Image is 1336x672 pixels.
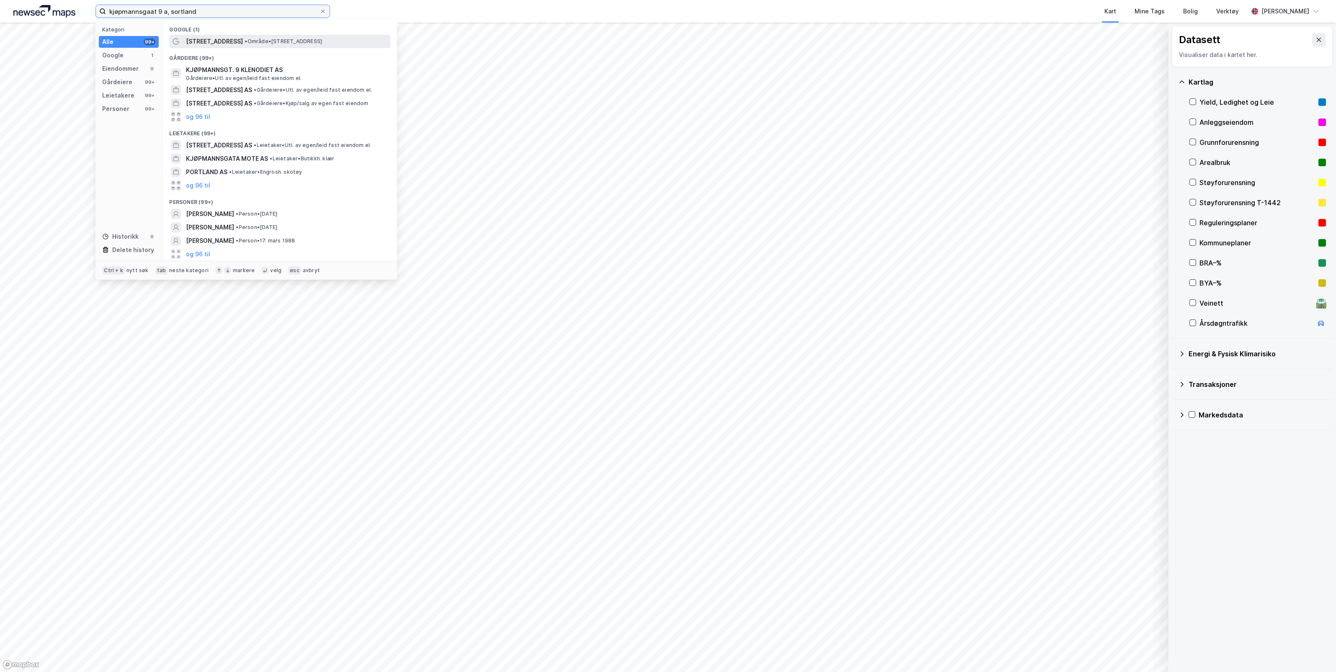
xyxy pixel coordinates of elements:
span: Person • [DATE] [236,224,277,231]
div: Kategori [102,26,159,33]
span: • [245,38,247,44]
div: Historikk [102,232,139,242]
span: [PERSON_NAME] [186,222,234,232]
a: Mapbox homepage [3,660,39,669]
div: 0 [149,65,155,72]
span: • [236,211,238,217]
span: Person • 17. mars 1988 [236,237,295,244]
div: BRA–% [1199,258,1315,268]
div: Veinett [1199,298,1313,308]
div: neste kategori [169,267,209,274]
div: Ctrl + k [102,266,125,275]
span: Område • [STREET_ADDRESS] [245,38,322,45]
div: Eiendommer [102,64,139,74]
div: Kart [1104,6,1116,16]
span: [STREET_ADDRESS] [186,36,243,46]
span: Person • [DATE] [236,211,277,217]
div: Personer [102,104,129,114]
span: PORTLAND AS [186,167,227,177]
button: og 96 til [186,249,210,259]
div: Personer (99+) [162,192,397,207]
div: avbryt [303,267,320,274]
div: Kommuneplaner [1199,238,1315,248]
span: [STREET_ADDRESS] AS [186,140,252,150]
div: Bolig [1183,6,1198,16]
button: og 96 til [186,180,210,191]
span: [PERSON_NAME] [186,236,234,246]
div: Kartlag [1189,77,1326,87]
div: Energi & Fysisk Klimarisiko [1189,349,1326,359]
div: [PERSON_NAME] [1261,6,1309,16]
div: tab [155,266,168,275]
input: Søk på adresse, matrikkel, gårdeiere, leietakere eller personer [106,5,320,18]
div: Arealbruk [1199,157,1315,167]
div: Støyforurensning T-1442 [1199,198,1315,208]
div: Transaksjoner [1189,379,1326,389]
div: Årsdøgntrafikk [1199,318,1313,328]
div: Støyforurensning [1199,178,1315,188]
div: Yield, Ledighet og Leie [1199,97,1315,107]
span: • [229,169,232,175]
div: Gårdeiere (99+) [162,48,397,63]
div: Leietakere (99+) [162,124,397,139]
div: Verktøy [1216,6,1239,16]
div: velg [270,267,281,274]
div: Google (1) [162,20,397,35]
span: Gårdeiere • Utl. av egen/leid fast eiendom el. [186,75,302,82]
span: • [254,100,256,106]
span: • [236,224,238,230]
span: Leietaker • Utl. av egen/leid fast eiendom el. [254,142,371,149]
div: 99+ [144,79,155,85]
span: KJØPMANNSGATA MOTE AS [186,154,268,164]
span: [STREET_ADDRESS] AS [186,85,252,95]
div: Anleggseiendom [1199,117,1315,127]
div: Grunnforurensning [1199,137,1315,147]
div: 0 [149,233,155,240]
div: Markedsdata [1199,410,1326,420]
div: Reguleringsplaner [1199,218,1315,228]
span: KJØPMANNSGT. 9 KLENODIET AS [186,65,387,75]
button: og 96 til [186,112,210,122]
div: 99+ [144,39,155,45]
div: nytt søk [126,267,149,274]
span: • [236,237,238,244]
span: Gårdeiere • Kjøp/salg av egen fast eiendom [254,100,368,107]
div: esc [288,266,301,275]
div: 1 [149,52,155,59]
div: 99+ [144,92,155,99]
span: • [254,87,256,93]
div: 99+ [144,106,155,112]
iframe: Chat Widget [1294,632,1336,672]
div: BYA–% [1199,278,1315,288]
div: Alle [102,37,113,47]
div: Google [102,50,124,60]
div: Delete history [112,245,154,255]
div: markere [233,267,255,274]
div: 🛣️ [1315,298,1327,309]
div: Visualiser data i kartet her. [1179,50,1326,60]
div: Datasett [1179,33,1220,46]
span: Leietaker • Butikkh. klær [270,155,334,162]
img: logo.a4113a55bc3d86da70a041830d287a7e.svg [13,5,75,18]
span: • [254,142,256,148]
span: Leietaker • Engrosh. skotøy [229,169,302,175]
span: [STREET_ADDRESS] AS [186,98,252,108]
div: Gårdeiere [102,77,132,87]
span: • [270,155,272,162]
div: Leietakere [102,90,134,100]
span: [PERSON_NAME] [186,209,234,219]
span: Gårdeiere • Utl. av egen/leid fast eiendom el. [254,87,372,93]
div: Mine Tags [1135,6,1165,16]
